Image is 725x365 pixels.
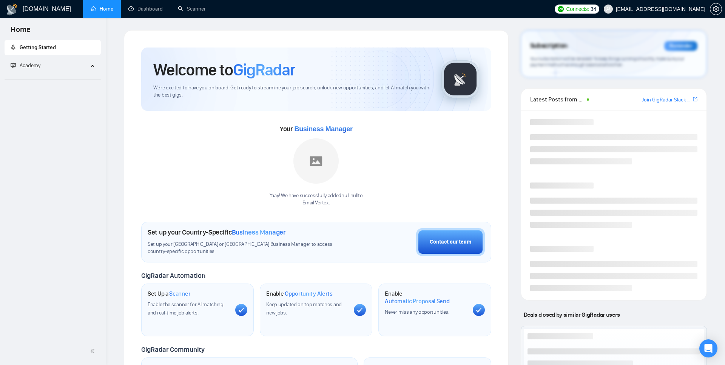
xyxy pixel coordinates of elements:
img: logo [6,3,18,15]
button: setting [710,3,722,15]
a: searchScanner [178,6,206,12]
span: Never miss any opportunities. [385,309,449,315]
div: Yaay! We have successfully added null null to [270,192,363,207]
span: Set up your [GEOGRAPHIC_DATA] or [GEOGRAPHIC_DATA] Business Manager to access country-specific op... [148,241,350,255]
span: GigRadar [233,60,295,80]
h1: Welcome to [153,60,295,80]
span: Latest Posts from the GigRadar Community [530,95,585,104]
span: Deals closed by similar GigRadar users [521,308,623,321]
span: Connects: [566,5,589,13]
li: Academy Homepage [5,76,101,81]
img: upwork-logo.png [558,6,564,12]
img: placeholder.png [293,138,339,184]
span: Business Manager [294,125,352,133]
span: 34 [591,5,596,13]
img: gigradar-logo.png [441,60,479,98]
span: Opportunity Alerts [285,290,333,298]
h1: Enable [385,290,466,305]
span: Automatic Proposal Send [385,298,449,305]
span: Keep updated on top matches and new jobs. [266,301,342,316]
span: Academy [11,62,40,69]
span: double-left [90,347,97,355]
h1: Enable [266,290,333,298]
span: setting [710,6,722,12]
span: GigRadar Community [141,345,205,354]
p: Email Vertex . [270,199,363,207]
h1: Set Up a [148,290,190,298]
span: user [606,6,611,12]
span: Academy [20,62,40,69]
div: Reminder [664,41,697,51]
span: Your [280,125,353,133]
span: fund-projection-screen [11,63,16,68]
span: Getting Started [20,44,56,51]
span: rocket [11,44,16,50]
div: Open Intercom Messenger [699,339,717,357]
a: setting [710,6,722,12]
span: Home [5,24,37,40]
a: homeHome [91,6,113,12]
span: Business Manager [232,228,286,236]
span: Enable the scanner for AI matching and real-time job alerts. [148,301,224,316]
span: We're excited to have you on board. Get ready to streamline your job search, unlock new opportuni... [153,84,429,99]
li: Getting Started [5,40,101,55]
span: export [693,96,697,102]
a: export [693,96,697,103]
button: Contact our team [416,228,485,256]
span: Subscription [530,40,568,52]
span: Your subscription will be renewed. To keep things running smoothly, make sure your payment method... [530,56,684,68]
span: GigRadar Automation [141,271,205,280]
span: Scanner [169,290,190,298]
div: Contact our team [430,238,471,246]
a: dashboardDashboard [128,6,163,12]
h1: Set up your Country-Specific [148,228,286,236]
a: Join GigRadar Slack Community [642,96,691,104]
